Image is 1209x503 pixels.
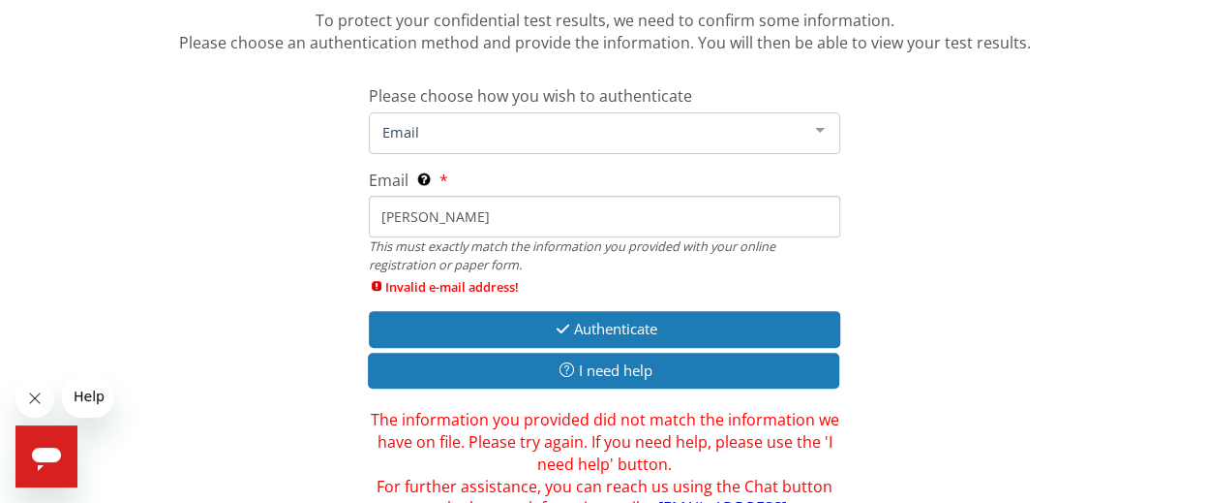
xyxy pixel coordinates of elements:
span: Please choose how you wish to authenticate [369,85,692,107]
span: Email [369,170,408,191]
button: I need help [368,353,840,389]
span: To protect your confidential test results, we need to confirm some information. Please choose an ... [178,10,1030,53]
div: This must exactly match the information you provided with your online registration or paper form. [369,237,841,273]
button: Authenticate [369,311,841,347]
iframe: Button to launch messaging window [15,425,77,487]
span: Invalid e-mail address! [369,278,841,296]
span: Email [378,121,801,142]
iframe: Message from company [62,375,113,418]
iframe: Close message [15,379,54,418]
